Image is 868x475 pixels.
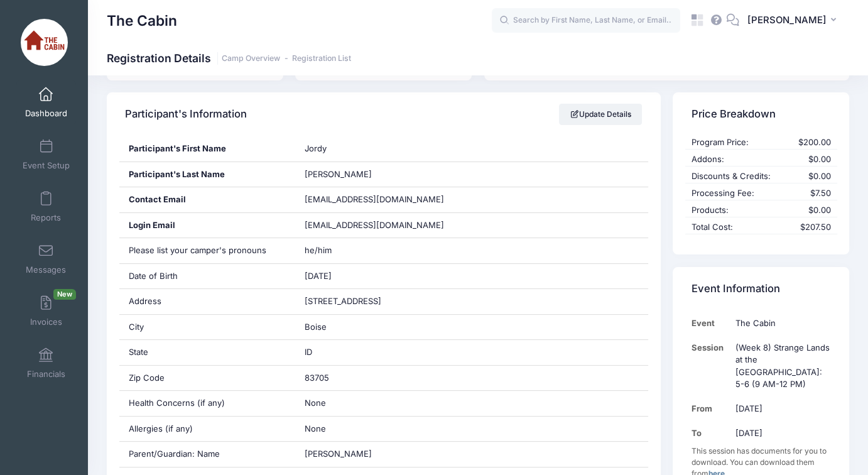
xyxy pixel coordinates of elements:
a: Dashboard [16,80,76,124]
td: The Cabin [729,311,831,336]
td: [DATE] [729,421,831,445]
td: From [691,396,729,421]
h4: Participant's Information [125,97,247,133]
div: Program Price: [685,136,786,149]
span: None [305,398,326,408]
td: Session [691,336,729,397]
a: Event Setup [16,133,76,177]
a: Camp Overview [222,54,280,63]
h1: Registration Details [107,52,351,65]
span: [EMAIL_ADDRESS][DOMAIN_NAME] [305,194,444,204]
span: Invoices [30,317,62,327]
div: Participant's First Name [119,136,296,161]
td: (Week 8) Strange Lands at the [GEOGRAPHIC_DATA]: 5-6 (9 AM-12 PM) [729,336,831,397]
span: [EMAIL_ADDRESS][DOMAIN_NAME] [305,219,462,232]
td: Event [691,311,729,336]
h4: Price Breakdown [691,97,775,133]
span: Dashboard [25,108,67,119]
div: $7.50 [786,187,837,200]
span: Reports [31,212,61,223]
div: Allergies (if any) [119,417,296,442]
span: None [305,423,326,434]
div: Total Cost: [685,221,786,234]
span: Event Setup [23,160,70,171]
span: Boise [305,322,327,332]
span: Jordy [305,143,327,153]
div: $0.00 [786,170,837,183]
span: ID [305,347,312,357]
input: Search by First Name, Last Name, or Email... [492,8,680,33]
div: Zip Code [119,366,296,391]
a: Messages [16,237,76,281]
div: $0.00 [786,153,837,166]
td: To [691,421,729,445]
img: The Cabin [21,19,68,66]
div: Parent/Guardian: Name [119,442,296,467]
div: Address [119,289,296,314]
a: Financials [16,341,76,385]
div: Participant's Last Name [119,162,296,187]
div: Discounts & Credits: [685,170,786,183]
button: [PERSON_NAME] [739,6,849,35]
div: Please list your camper's pronouns [119,238,296,263]
span: 83705 [305,373,329,383]
div: $207.50 [786,221,837,234]
span: [PERSON_NAME] [305,449,372,459]
span: [STREET_ADDRESS] [305,296,381,306]
div: Processing Fee: [685,187,786,200]
td: [DATE] [729,396,831,421]
h4: Event Information [691,271,779,307]
div: Date of Birth [119,264,296,289]
span: Messages [26,265,66,275]
a: Update Details [559,104,643,125]
span: [PERSON_NAME] [305,169,372,179]
div: Health Concerns (if any) [119,391,296,416]
a: Registration List [292,54,351,63]
span: [PERSON_NAME] [747,13,827,27]
span: he/him [305,245,332,255]
span: New [53,289,76,300]
span: [DATE] [305,271,332,281]
div: Login Email [119,213,296,238]
div: State [119,340,296,365]
div: Products: [685,204,786,217]
a: InvoicesNew [16,289,76,333]
div: $0.00 [786,204,837,217]
div: $200.00 [786,136,837,149]
h1: The Cabin [107,6,177,35]
a: Reports [16,185,76,229]
span: Financials [27,369,65,379]
div: City [119,315,296,340]
div: Contact Email [119,187,296,212]
div: Addons: [685,153,786,166]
